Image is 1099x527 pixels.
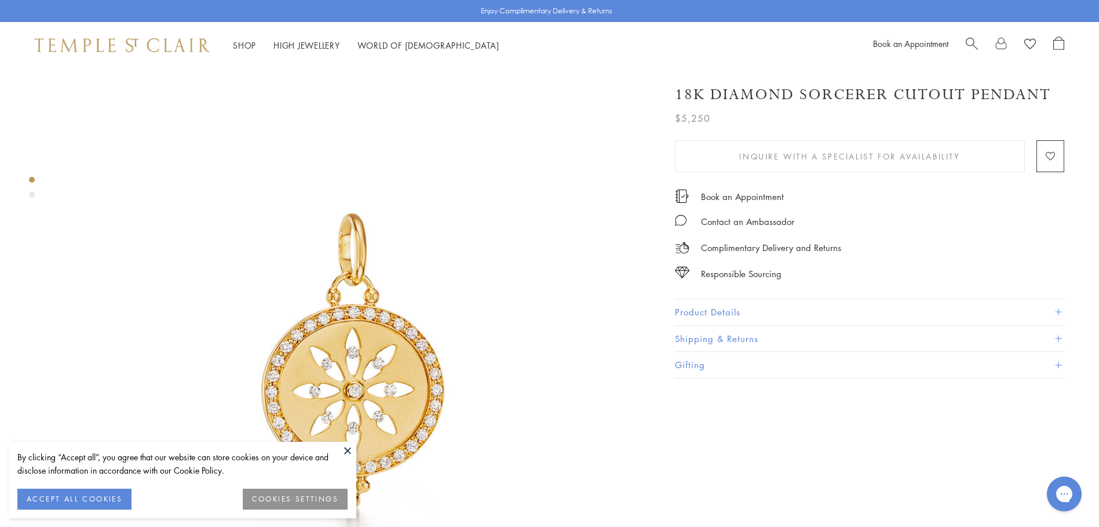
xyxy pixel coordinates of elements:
button: Shipping & Returns [675,326,1064,352]
img: Temple St. Clair [35,38,210,52]
span: $5,250 [675,111,710,126]
a: View Wishlist [1024,37,1036,54]
p: Complimentary Delivery and Returns [701,241,841,255]
img: icon_sourcing.svg [675,267,689,278]
a: ShopShop [233,39,256,51]
button: ACCEPT ALL COOKIES [17,489,132,510]
a: Book an Appointment [873,38,948,49]
div: By clicking “Accept all”, you agree that our website can store cookies on your device and disclos... [17,450,348,477]
img: icon_delivery.svg [675,241,689,255]
h1: 18K Diamond Sorcerer Cutout Pendant [675,85,1051,105]
button: Gifting [675,352,1064,378]
nav: Main navigation [233,38,499,53]
iframe: Gorgias live chat messenger [1041,473,1087,515]
a: Search [966,37,978,54]
a: Book an Appointment [701,190,784,203]
button: Inquire With A Specialist for Availability [675,140,1025,172]
a: High JewelleryHigh Jewellery [273,39,340,51]
div: Product gallery navigation [29,174,35,207]
a: Open Shopping Bag [1053,37,1064,54]
span: Inquire With A Specialist for Availability [739,150,960,163]
div: Contact an Ambassador [701,215,794,229]
button: Product Details [675,299,1064,325]
img: MessageIcon-01_2.svg [675,215,687,226]
button: COOKIES SETTINGS [243,489,348,510]
div: Responsible Sourcing [701,267,782,281]
a: World of [DEMOGRAPHIC_DATA]World of [DEMOGRAPHIC_DATA] [357,39,499,51]
p: Enjoy Complimentary Delivery & Returns [481,5,612,17]
img: icon_appointment.svg [675,190,689,203]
